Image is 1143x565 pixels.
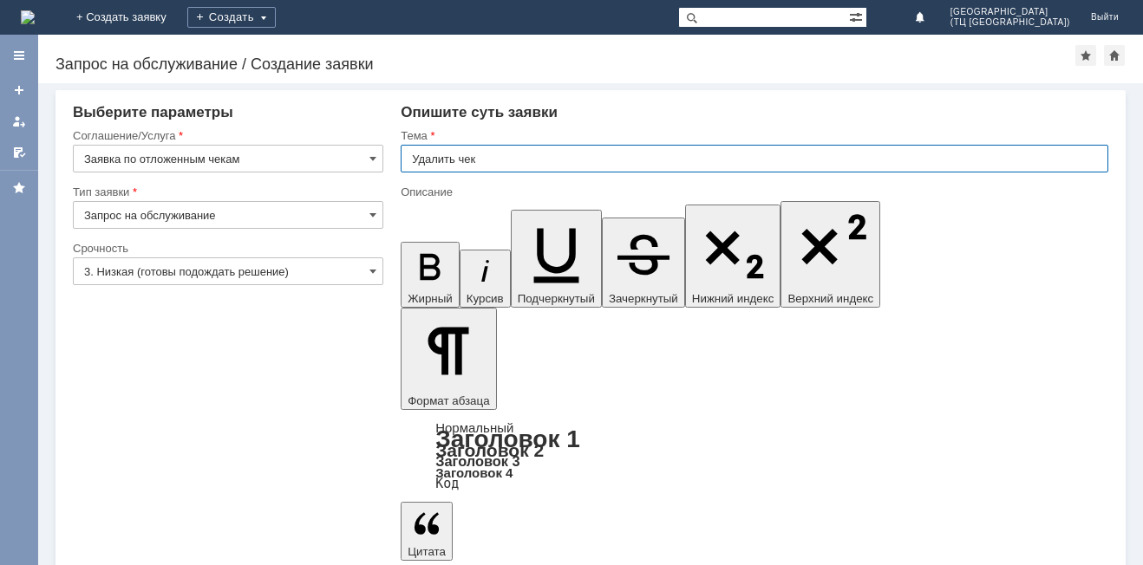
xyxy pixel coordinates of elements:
a: Заголовок 2 [435,440,544,460]
a: Заголовок 1 [435,425,580,452]
button: Зачеркнутый [602,218,685,308]
img: logo [21,10,35,24]
button: Подчеркнутый [511,210,602,308]
span: Жирный [408,292,453,305]
div: Тема [401,130,1105,141]
span: Формат абзаца [408,394,489,407]
span: Выберите параметры [73,104,233,120]
span: Цитата [408,545,446,558]
span: Зачеркнутый [609,292,678,305]
button: Жирный [401,242,460,308]
span: [GEOGRAPHIC_DATA] [950,7,1070,17]
div: Сделать домашней страницей [1104,45,1125,66]
div: Срочность [73,243,380,254]
a: Мои заявки [5,107,33,135]
a: Создать заявку [5,76,33,104]
span: Верхний индекс [787,292,873,305]
a: Перейти на домашнюю страницу [21,10,35,24]
a: Заголовок 3 [435,453,519,469]
a: Мои согласования [5,139,33,166]
button: Курсив [460,250,511,308]
span: (ТЦ [GEOGRAPHIC_DATA]) [950,17,1070,28]
button: Цитата [401,502,453,561]
div: Тип заявки [73,186,380,198]
span: Расширенный поиск [849,8,866,24]
div: Запрос на обслуживание / Создание заявки [56,55,1075,73]
button: Верхний индекс [781,201,880,308]
div: Соглашение/Услуга [73,130,380,141]
a: Нормальный [435,420,513,435]
span: Подчеркнутый [518,292,595,305]
span: Курсив [467,292,504,305]
a: Код [435,476,459,491]
div: Добавить в избранное [1075,45,1096,66]
span: Нижний индекс [692,292,774,305]
div: Формат абзаца [401,422,1108,490]
button: Формат абзаца [401,308,496,410]
div: Описание [401,186,1105,198]
button: Нижний индекс [685,205,781,308]
div: Создать [187,7,276,28]
a: Заголовок 4 [435,465,513,480]
span: Опишите суть заявки [401,104,558,120]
